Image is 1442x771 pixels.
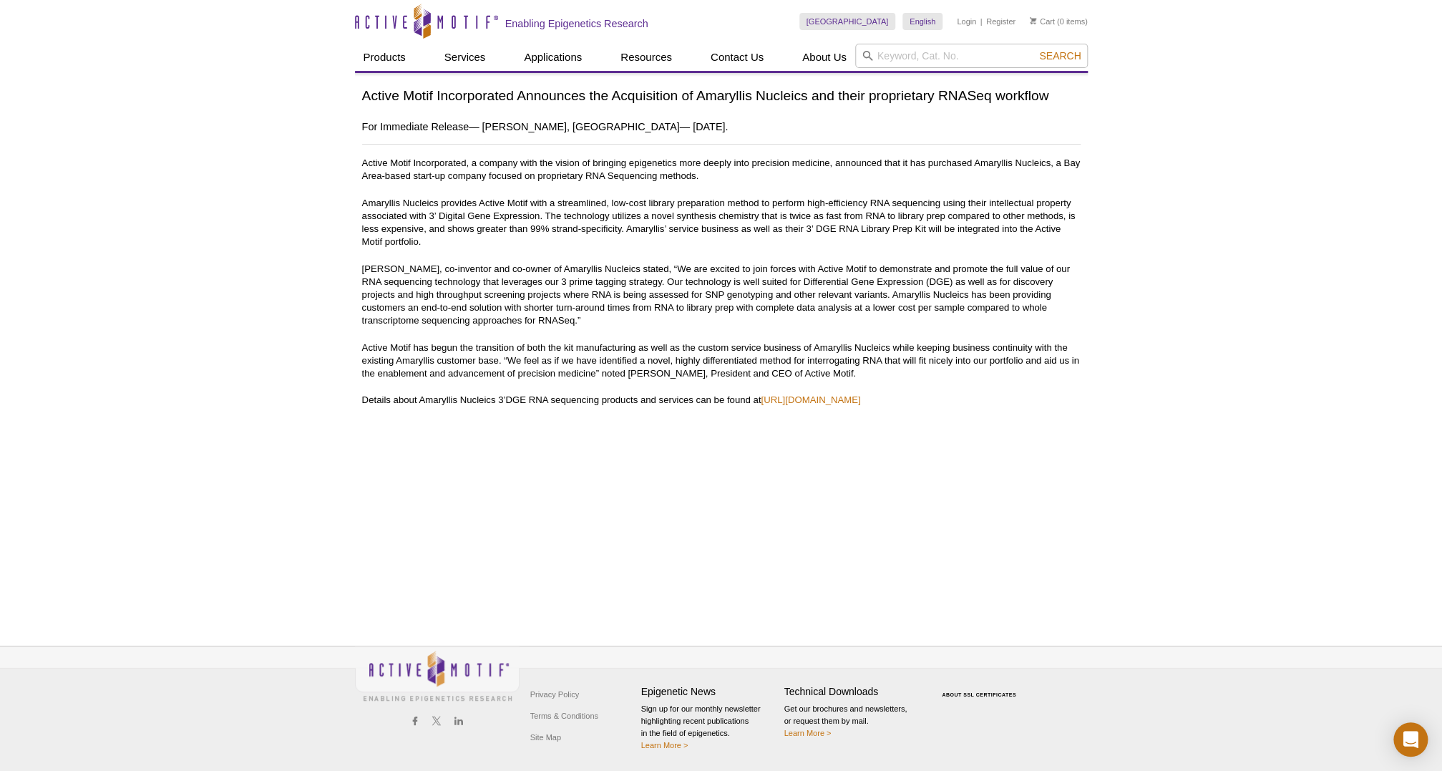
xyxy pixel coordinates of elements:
p: Sign up for our monthly newsletter highlighting recent publications in the field of epigenetics. [641,703,777,752]
p: Details about Amaryllis Nucleics 3’DGE RNA sequencing products and services can be found at [362,394,1081,407]
p: Amaryllis Nucleics provides Active Motif with a streamlined, low-cost library preparation method ... [362,197,1081,248]
p: [PERSON_NAME], co-inventor and co-owner of Amaryllis Nucleics stated, “We are excited to join for... [362,263,1081,327]
a: Privacy Policy [527,684,583,705]
a: Resources [612,44,681,71]
img: Active Motif, [355,646,520,704]
p: Active Motif has begun the transition of both the kit manufacturing as well as the custom service... [362,341,1081,380]
a: Applications [515,44,590,71]
a: Site Map [527,727,565,748]
a: [URL][DOMAIN_NAME] [761,394,860,405]
a: Products [355,44,414,71]
a: [GEOGRAPHIC_DATA] [799,13,896,30]
p: Active Motif Incorporated, a company with the vision of bringing epigenetics more deeply into pre... [362,157,1081,183]
h4: Technical Downloads [784,686,920,698]
h4: Epigenetic News [641,686,777,698]
a: Terms & Conditions [527,705,602,727]
img: Your Cart [1030,17,1036,24]
a: Learn More > [641,741,688,750]
a: ABOUT SSL CERTIFICATES [942,692,1016,697]
a: Login [957,16,976,26]
h1: Active Motif Incorporated Announces the Acquisition of Amaryllis Nucleics and their proprietary R... [362,86,1081,107]
a: Cart [1030,16,1055,26]
table: Click to Verify - This site chose Symantec SSL for secure e-commerce and confidential communicati... [927,671,1035,703]
li: | [980,13,983,30]
a: English [902,13,942,30]
a: Services [436,44,495,71]
input: Keyword, Cat. No. [855,44,1088,68]
a: About Us [794,44,855,71]
div: Open Intercom Messenger [1393,722,1428,757]
a: Learn More > [784,729,832,737]
h2: For Immediate Release— [PERSON_NAME], [GEOGRAPHIC_DATA]— [DATE]. [362,117,1081,137]
li: (0 items) [1030,13,1088,30]
a: Contact Us [702,44,772,71]
h2: Enabling Epigenetics Research [505,17,648,30]
p: Get our brochures and newsletters, or request them by mail. [784,703,920,740]
a: Register [986,16,1015,26]
button: Search [1035,49,1085,62]
span: Search [1039,50,1081,62]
